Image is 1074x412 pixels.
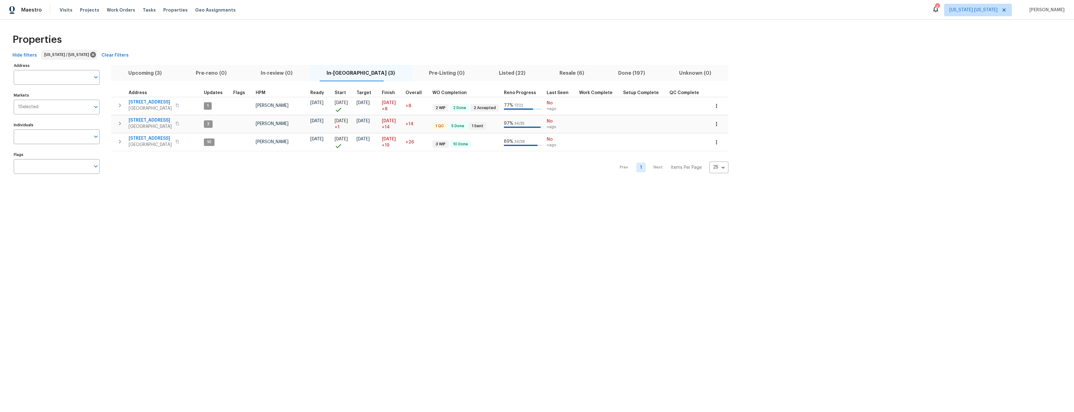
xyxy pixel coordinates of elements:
span: Resale (6) [546,69,597,78]
span: [DATE] [382,137,396,141]
span: 77 % [504,103,513,108]
span: [STREET_ADDRESS] [129,135,172,142]
span: 34 / 35 [514,122,525,125]
span: Geo Assignments [195,7,236,13]
span: +19 [382,142,389,148]
span: Projects [80,7,99,13]
div: Target renovation project end date [357,91,377,95]
span: [STREET_ADDRESS] [129,117,172,123]
span: [DATE] [357,119,370,123]
span: Unknown (0) [666,69,725,78]
td: 26 day(s) past target finish date [403,133,430,151]
span: Work Complete [579,91,613,95]
span: +14 [382,124,390,130]
span: 10 [204,139,214,145]
span: Ready [310,91,324,95]
span: Hide filters [12,52,37,59]
button: Clear Filters [99,50,131,61]
span: [DATE] [357,137,370,141]
span: [DATE] [335,119,348,123]
span: In-[GEOGRAPHIC_DATA] (3) [313,69,408,78]
label: Individuals [14,123,100,127]
span: Last Seen [547,91,569,95]
span: 97 % [504,121,513,126]
td: 14 day(s) past target finish date [403,115,430,133]
span: +8 [406,104,411,108]
span: [PERSON_NAME] [256,122,288,126]
span: No [547,100,574,106]
span: [PERSON_NAME] [256,140,288,144]
span: ∞ ago [547,106,574,112]
span: 2 [204,121,212,127]
span: 2 WIP [433,105,448,111]
span: Start [335,91,346,95]
div: Actual renovation start date [335,91,352,95]
span: Tasks [143,8,156,12]
span: In-review (0) [247,69,306,78]
span: QC Complete [669,91,699,95]
span: Finish [382,91,395,95]
td: Scheduled to finish 14 day(s) late [379,115,403,133]
button: Open [91,132,100,141]
span: HPM [256,91,265,95]
div: Days past target finish date [406,91,427,95]
label: Address [14,64,100,68]
span: +8 [382,106,387,112]
span: 5 Done [449,123,467,129]
span: +14 [406,122,413,126]
p: Items Per Page [671,164,702,171]
span: Done (197) [605,69,658,78]
button: Open [91,73,100,82]
span: [DATE] [382,119,396,123]
span: Maestro [21,7,42,13]
span: [DATE] [310,137,323,141]
span: Upcoming (3) [115,69,175,78]
span: [PERSON_NAME] [256,103,288,108]
span: No [547,118,574,124]
span: [US_STATE] [US_STATE] [949,7,998,13]
span: Flags [233,91,245,95]
span: Target [357,91,371,95]
div: [US_STATE] / [US_STATE] [41,50,97,60]
span: + 1 [335,124,339,130]
span: [DATE] [357,101,370,105]
span: ∞ ago [547,143,574,148]
div: Projected renovation finish date [382,91,401,95]
span: Setup Complete [623,91,659,95]
span: 34 / 38 [514,140,525,143]
span: Pre-reno (0) [182,69,240,78]
span: 89 % [504,139,513,144]
span: 2 Done [451,105,469,111]
label: Markets [14,93,100,97]
span: ∞ ago [547,124,574,130]
label: Flags [14,153,100,157]
span: Pre-Listing (0) [416,69,478,78]
div: Earliest renovation start date (first business day after COE or Checkout) [310,91,330,95]
span: 1 Sent [469,123,486,129]
span: [GEOGRAPHIC_DATA] [129,105,172,112]
span: Visits [60,7,72,13]
button: Open [91,103,100,111]
span: 3 WIP [433,142,448,147]
span: Properties [163,7,188,13]
span: [US_STATE] / [US_STATE] [44,52,91,58]
button: Open [91,162,100,171]
span: [PERSON_NAME] [1027,7,1065,13]
td: 8 day(s) past target finish date [403,97,430,115]
button: Hide filters [10,50,39,61]
span: [DATE] [335,101,348,105]
div: 25 [709,159,728,175]
span: Updates [204,91,223,95]
span: Clear Filters [101,52,129,59]
td: Project started on time [332,133,354,151]
a: Goto page 1 [636,163,646,172]
td: Scheduled to finish 8 day(s) late [379,97,403,115]
span: 1 QC [433,123,446,129]
span: +26 [406,140,414,144]
div: 4 [935,4,939,10]
span: [DATE] [310,101,323,105]
span: Address [129,91,147,95]
span: [DATE] [310,119,323,123]
span: [GEOGRAPHIC_DATA] [129,142,172,148]
span: 1 Selected [18,104,38,110]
